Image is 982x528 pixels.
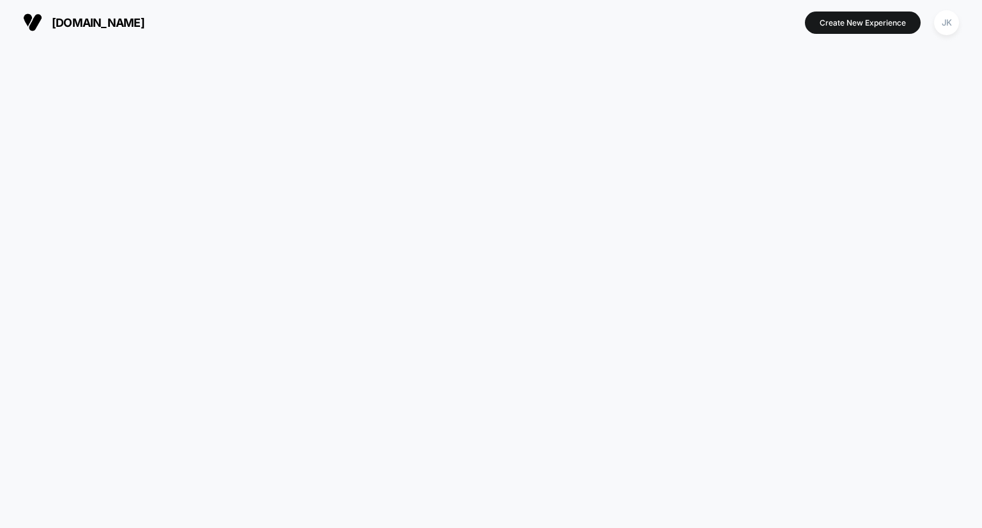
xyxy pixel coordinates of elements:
[930,10,963,36] button: JK
[23,13,42,32] img: Visually logo
[52,16,144,29] span: [DOMAIN_NAME]
[19,12,148,33] button: [DOMAIN_NAME]
[934,10,959,35] div: JK
[805,12,921,34] button: Create New Experience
